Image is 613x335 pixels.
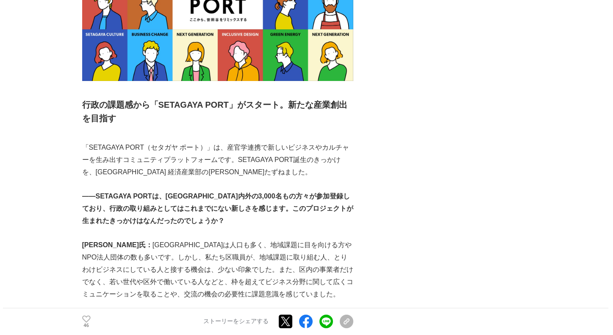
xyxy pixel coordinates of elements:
strong: [PERSON_NAME]氏： [82,241,153,248]
strong: ――SETAGAYA PORTは、[GEOGRAPHIC_DATA]内外の3,000名もの方々が参加登録しており、行政の取り組みとしてはこれまでにない新しさを感じます。このプロジェクトが生まれた... [82,193,353,224]
h2: 行政の課題感から「SETAGAYA PORT」がスタート。新たな産業創出を目指す [82,98,353,125]
p: 「SETAGAYA PORT（セタガヤ ポート）」は、産官学連携で新しいビジネスやカルチャーを生み出すコミュニティプラットフォームです。SETAGAYA PORT誕生のきっかけを、[GEOGRA... [82,142,353,178]
p: 46 [82,324,91,328]
p: ストーリーをシェアする [203,318,269,326]
p: [GEOGRAPHIC_DATA]は人口も多く、地域課題に目を向ける方やNPO法人団体の数も多いです。しかし、私たち区職員が、地域課題に取り組む人、とりわけビジネスにしている人と接する機会は、少... [82,239,353,300]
